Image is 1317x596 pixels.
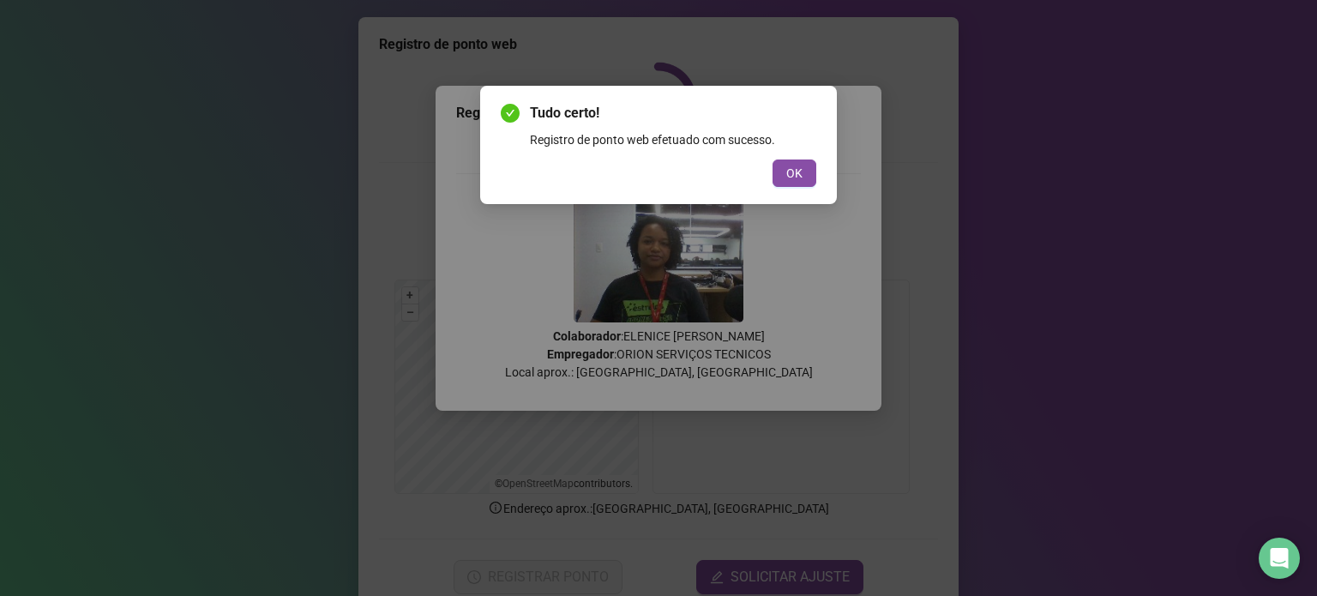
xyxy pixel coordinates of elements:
span: OK [786,164,803,183]
div: Open Intercom Messenger [1259,538,1300,579]
div: Registro de ponto web efetuado com sucesso. [530,130,816,149]
span: check-circle [501,104,520,123]
button: OK [773,160,816,187]
span: Tudo certo! [530,103,816,123]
